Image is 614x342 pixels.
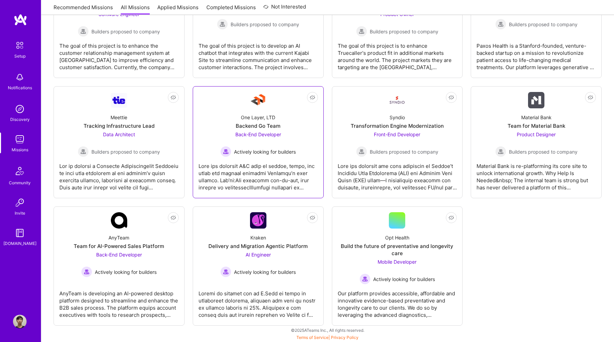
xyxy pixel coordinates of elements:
img: Builders proposed to company [495,146,506,157]
i: icon EyeClosed [310,95,315,100]
i: icon EyeClosed [449,215,454,220]
a: Company LogoOne Layer, LTDBackend Go TeamBack-End Developer Actively looking for buildersActively... [199,92,318,192]
a: Company LogoSyndioTransformation Engine ModernizationFront-End Developer Builders proposed to com... [338,92,457,192]
img: Company Logo [528,92,544,108]
div: Build the future of preventative and longevity care [338,243,457,257]
img: guide book [13,226,27,240]
span: Back-End Developer [96,252,142,258]
div: Invite [15,209,25,217]
a: User Avatar [11,315,28,328]
img: Builders proposed to company [356,146,367,157]
a: Terms of Service [296,335,328,340]
img: Actively looking for builders [360,274,370,284]
img: discovery [13,102,27,116]
span: Product Designer [517,131,556,137]
a: Company LogoKrakenDelivery and Migration Agentic PlatformAI Engineer Actively looking for builder... [199,212,318,320]
span: Actively looking for builders [95,268,157,276]
div: Tracking Infrastructure Lead [84,122,155,129]
div: The goal of this project is to develop an AI chatbot that integrates with the current Kajabi Site... [199,37,318,71]
span: AI Engineer [246,252,271,258]
span: Data Architect [103,131,135,137]
div: Kraken [250,234,266,241]
img: User Avatar [13,315,27,328]
div: The goal of this project is to enhance Truecaller's product fit in additional markets around the ... [338,37,457,71]
span: Mobile Developer [378,259,416,265]
span: Builders proposed to company [91,148,160,155]
div: One Layer, LTD [241,114,275,121]
div: Team for Material Bank [508,122,565,129]
a: Company LogoMeettieTracking Infrastructure LeadData Architect Builders proposed to companyBuilder... [59,92,179,192]
a: Opt HealthBuild the future of preventative and longevity careMobile Developer Actively looking fo... [338,212,457,320]
div: AnyTeam is developing an AI-powered desktop platform designed to streamline and enhance the B2B s... [59,284,179,318]
img: Company Logo [250,92,266,108]
div: Lore ips dolorsit ame cons adipiscin el Seddoe’t Incididu Utla Etdolorema (ALI) eni Adminim Veni ... [338,157,457,191]
a: Applied Missions [157,4,199,15]
span: Builders proposed to company [231,21,299,28]
i: icon EyeClosed [588,95,593,100]
span: | [296,335,359,340]
a: Recommended Missions [54,4,113,15]
div: Community [9,179,31,186]
a: Company LogoAnyTeamTeam for AI-Powered Sales PlatformBack-End Developer Actively looking for buil... [59,212,179,320]
img: Company Logo [250,212,266,229]
div: Team for AI-Powered Sales Platform [74,243,164,250]
img: Actively looking for builders [220,146,231,157]
img: Invite [13,196,27,209]
img: Company Logo [389,92,405,108]
span: Builders proposed to company [370,148,438,155]
div: Lore ips dolorsit A&C adip el seddoe, tempo, inc utlab etd magnaal enimadmi VenIamqu’n exer ullam... [199,157,318,191]
div: Transformation Engine Modernization [351,122,444,129]
i: icon EyeClosed [171,95,176,100]
img: setup [13,38,27,52]
span: Builders proposed to company [509,21,578,28]
a: All Missions [121,4,150,15]
div: Delivery and Migration Agentic Platform [208,243,308,250]
div: Syndio [390,114,405,121]
div: Material Bank [521,114,552,121]
div: Setup [14,52,26,60]
i: icon EyeClosed [310,215,315,220]
img: Company Logo [111,93,127,108]
div: Our platform provides accessible, affordable and innovative evidence-based preventative and longe... [338,284,457,318]
img: Builders proposed to company [78,26,89,37]
span: Actively looking for builders [373,276,435,283]
div: Opt Health [385,234,409,241]
span: Front-End Developer [374,131,420,137]
div: [DOMAIN_NAME] [3,240,36,247]
a: Completed Missions [206,4,256,15]
div: Meettie [111,114,127,121]
img: bell [13,71,27,84]
span: Actively looking for builders [234,148,296,155]
div: Backend Go Team [236,122,280,129]
img: Community [12,163,28,179]
div: Material Bank is re-platforming its core site to unlock international growth. Why Help Is Needed&... [477,157,596,191]
span: Builders proposed to company [91,28,160,35]
a: Not Interested [263,3,306,15]
img: teamwork [13,133,27,146]
span: Back-End Developer [235,131,281,137]
i: icon EyeClosed [171,215,176,220]
img: Builders proposed to company [217,19,228,30]
img: Builders proposed to company [356,26,367,37]
a: Company LogoMaterial BankTeam for Material BankProduct Designer Builders proposed to companyBuild... [477,92,596,192]
i: icon EyeClosed [449,95,454,100]
img: logo [14,14,27,26]
img: Actively looking for builders [81,266,92,277]
div: Lor ip dolorsi a Consecte Adipiscingelit Seddoeiu te inci utla etdolorem al eni adminim’v quisn e... [59,157,179,191]
img: Company Logo [111,212,127,229]
div: Notifications [8,84,32,91]
span: Builders proposed to company [509,148,578,155]
img: Builders proposed to company [78,146,89,157]
img: Builders proposed to company [495,19,506,30]
a: Privacy Policy [331,335,359,340]
div: Loremi do sitamet con ad E.Sedd ei tempo in utlaboreet dolorema, aliquaen adm veni qu nostr ex ul... [199,284,318,318]
div: Missions [12,146,28,153]
div: AnyTeam [108,234,129,241]
span: Builders proposed to company [370,28,438,35]
div: Discovery [10,116,30,123]
span: Actively looking for builders [234,268,296,276]
div: Paxos Health is a Stanford-founded, venture-backed startup on a mission to revolutionize patient ... [477,37,596,71]
img: Actively looking for builders [220,266,231,277]
div: The goal of this project is to enhance the customer relationship management system at [GEOGRAPHIC... [59,37,179,71]
div: © 2025 ATeams Inc., All rights reserved. [41,322,614,339]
